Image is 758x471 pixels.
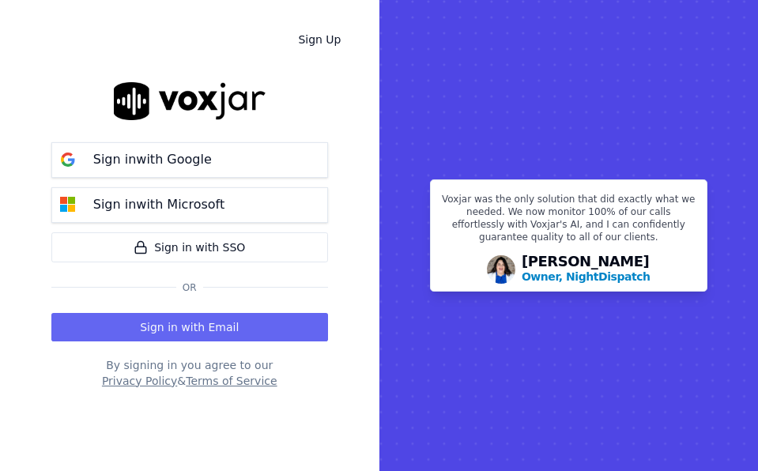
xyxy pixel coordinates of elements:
[285,25,353,54] a: Sign Up
[52,189,84,220] img: microsoft Sign in button
[93,195,224,214] p: Sign in with Microsoft
[52,144,84,175] img: google Sign in button
[51,187,328,223] button: Sign inwith Microsoft
[51,357,328,389] div: By signing in you agree to our &
[51,313,328,341] button: Sign in with Email
[176,281,203,294] span: Or
[114,82,266,119] img: logo
[487,255,515,284] img: Avatar
[440,193,698,250] p: Voxjar was the only solution that did exactly what we needed. We now monitor 100% of our calls ef...
[93,150,212,169] p: Sign in with Google
[51,142,328,178] button: Sign inwith Google
[522,269,651,284] p: Owner, NightDispatch
[102,373,177,389] button: Privacy Policy
[51,232,328,262] a: Sign in with SSO
[186,373,277,389] button: Terms of Service
[522,254,651,284] div: [PERSON_NAME]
